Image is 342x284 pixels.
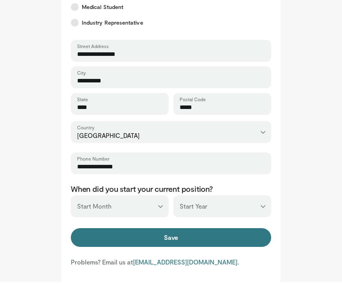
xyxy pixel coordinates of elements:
[82,5,123,13] span: Medical Student
[180,98,206,104] label: Postal Code
[71,186,271,196] p: When did you start your current position?
[77,157,110,164] label: Phone Number
[71,260,271,268] p: Problems? Email us at .
[82,21,143,29] span: Industry Representative
[77,98,88,104] label: State
[77,45,109,51] label: Street Address
[133,260,238,268] a: [EMAIL_ADDRESS][DOMAIN_NAME]
[71,230,271,249] button: Save
[77,71,86,78] label: City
